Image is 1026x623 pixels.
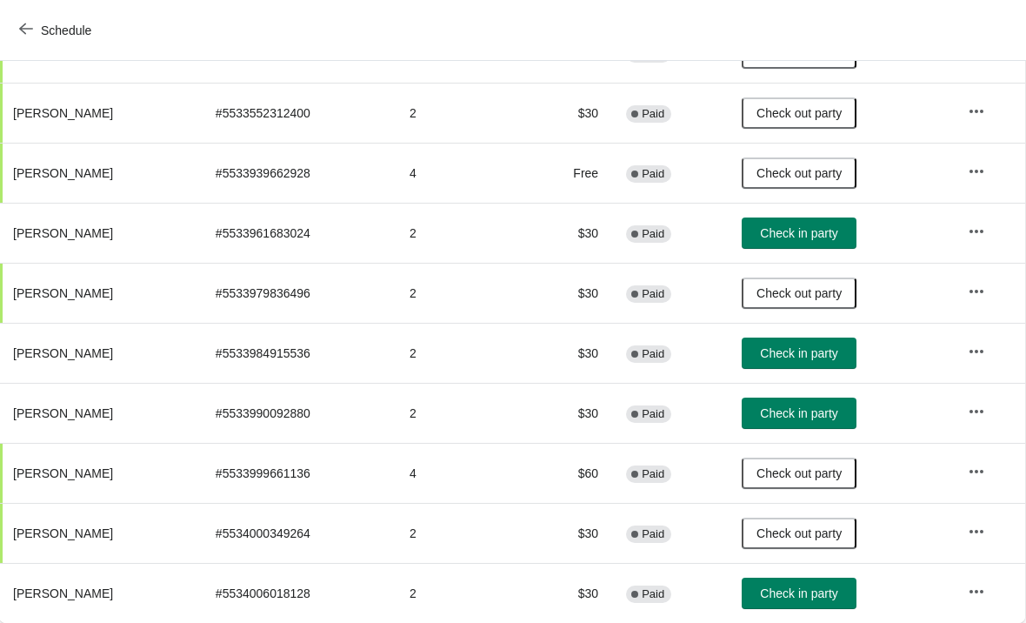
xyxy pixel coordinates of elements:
span: [PERSON_NAME] [13,526,113,540]
td: 2 [396,203,528,263]
td: Free [528,143,612,203]
span: Paid [642,407,664,421]
td: 2 [396,323,528,383]
button: Check out party [742,157,856,189]
td: 2 [396,503,528,563]
button: Check out party [742,518,856,549]
button: Check out party [742,278,856,309]
span: [PERSON_NAME] [13,106,113,120]
span: Paid [642,527,664,541]
td: $30 [528,323,612,383]
span: Check out party [756,466,842,480]
span: Paid [642,227,664,241]
span: Check out party [756,526,842,540]
span: Paid [642,347,664,361]
span: [PERSON_NAME] [13,586,113,600]
span: [PERSON_NAME] [13,346,113,360]
button: Check out party [742,458,856,489]
td: $30 [528,383,612,443]
td: 2 [396,383,528,443]
td: 4 [396,443,528,503]
td: 2 [396,83,528,143]
td: # 5533961683024 [202,203,396,263]
button: Check out party [742,97,856,129]
button: Check in party [742,218,856,249]
td: 2 [396,263,528,323]
span: Check in party [760,346,837,360]
td: $30 [528,83,612,143]
span: Check in party [760,406,837,420]
span: Check out party [756,106,842,120]
span: Paid [642,467,664,481]
span: Check in party [760,586,837,600]
span: Schedule [41,23,91,37]
span: [PERSON_NAME] [13,166,113,180]
td: # 5533939662928 [202,143,396,203]
td: # 5533552312400 [202,83,396,143]
span: Paid [642,107,664,121]
button: Check in party [742,578,856,609]
span: [PERSON_NAME] [13,406,113,420]
button: Check in party [742,338,856,369]
td: $30 [528,503,612,563]
span: [PERSON_NAME] [13,466,113,480]
span: [PERSON_NAME] [13,286,113,300]
td: $30 [528,563,612,623]
td: # 5533999661136 [202,443,396,503]
td: # 5533990092880 [202,383,396,443]
span: Paid [642,587,664,601]
span: Check out party [756,286,842,300]
td: $30 [528,263,612,323]
td: $60 [528,443,612,503]
button: Check in party [742,398,856,429]
td: # 5534006018128 [202,563,396,623]
td: 2 [396,563,528,623]
td: # 5533984915536 [202,323,396,383]
span: Check in party [760,226,837,240]
td: 4 [396,143,528,203]
button: Schedule [9,15,105,46]
td: # 5534000349264 [202,503,396,563]
td: $30 [528,203,612,263]
td: # 5533979836496 [202,263,396,323]
span: Paid [642,287,664,301]
span: Check out party [756,166,842,180]
span: [PERSON_NAME] [13,226,113,240]
span: Paid [642,167,664,181]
